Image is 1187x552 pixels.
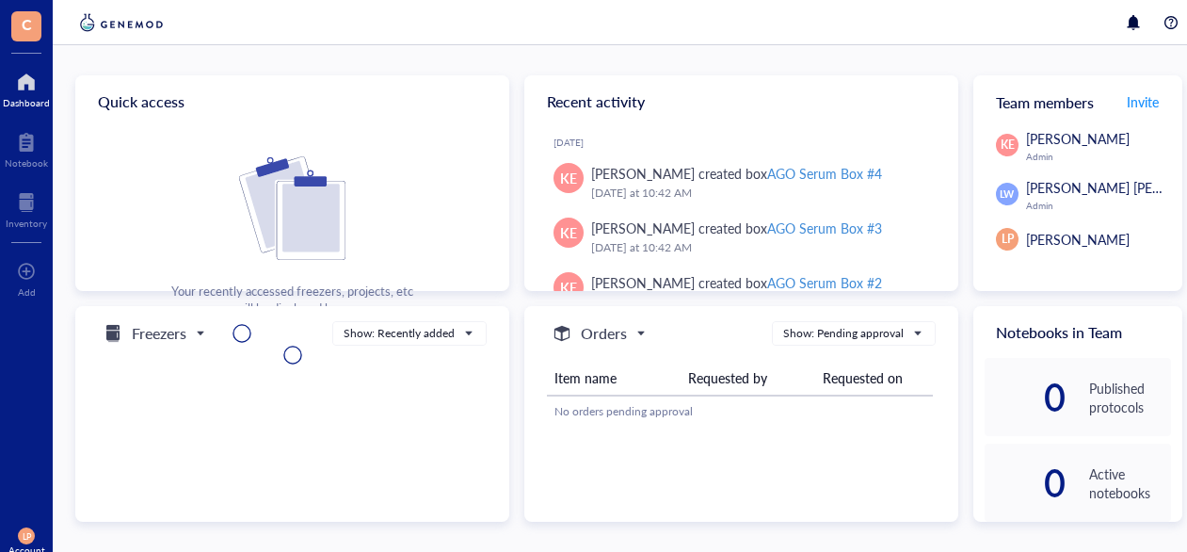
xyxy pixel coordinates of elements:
span: KE [560,222,577,243]
div: Notebook [5,157,48,169]
th: Item name [547,361,681,396]
span: Invite [1127,92,1159,111]
div: [PERSON_NAME] created box [591,163,882,184]
div: AGO Serum Box #3 [767,219,882,237]
div: [DATE] at 10:42 AM [591,184,928,203]
div: Admin [1026,151,1171,162]
div: 0 [985,382,1067,413]
a: KE[PERSON_NAME] created boxAGO Serum Box #3[DATE] at 10:42 AM [539,210,943,265]
span: LP [1002,231,1014,248]
div: [PERSON_NAME] created box [591,218,882,238]
th: Requested by [681,361,814,396]
div: Show: Recently added [344,325,455,342]
div: AGO Serum Box #4 [767,164,882,183]
div: No orders pending approval [554,403,925,420]
div: Notebooks in Team [973,306,1182,358]
div: Active notebooks [1089,464,1171,502]
div: Dashboard [3,97,50,108]
div: Published protocols [1089,379,1171,416]
div: [DATE] at 10:42 AM [591,238,928,257]
div: Recent activity [524,75,958,128]
img: Cf+DiIyRRx+BTSbnYhsZzE9to3+AfuhVxcka4spAAAAAElFTkSuQmCC [239,156,345,260]
div: Quick access [75,75,509,128]
span: [PERSON_NAME] [1026,129,1130,148]
span: LW [1000,187,1015,202]
th: Requested on [815,361,933,396]
div: Inventory [6,218,47,229]
div: Team members [973,75,1182,128]
img: genemod-logo [75,11,168,34]
span: [PERSON_NAME] [1026,230,1130,249]
span: KE [1001,137,1015,154]
a: KE[PERSON_NAME] created boxAGO Serum Box #4[DATE] at 10:42 AM [539,155,943,210]
button: Invite [1126,87,1160,117]
span: C [22,12,32,36]
a: Dashboard [3,67,50,108]
span: LP [22,531,31,542]
div: 0 [985,468,1067,498]
div: Show: Pending approval [783,325,904,342]
h5: Freezers [132,322,186,345]
span: KE [560,168,577,188]
h5: Orders [581,322,627,345]
div: Your recently accessed freezers, projects, etc will be displayed here [171,283,413,317]
div: Add [18,286,36,298]
a: Notebook [5,127,48,169]
a: Inventory [6,187,47,229]
div: [DATE] [553,137,943,148]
